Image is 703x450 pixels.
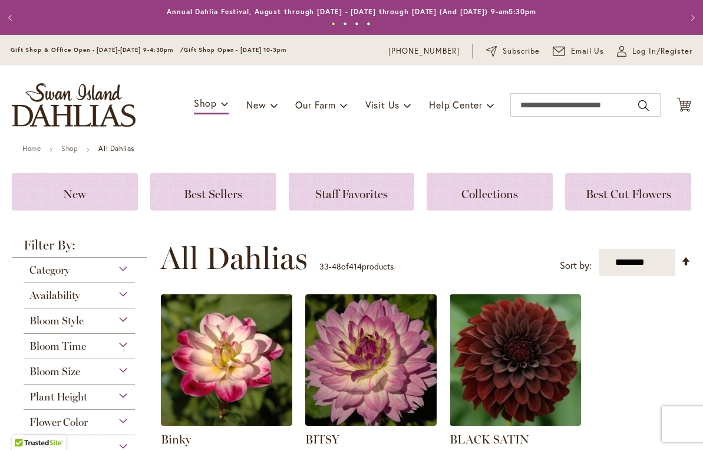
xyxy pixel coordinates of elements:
[679,6,703,29] button: Next
[571,45,605,57] span: Email Us
[61,144,78,153] a: Shop
[332,261,341,272] span: 48
[617,45,692,57] a: Log In/Register
[29,289,80,302] span: Availability
[565,173,691,211] a: Best Cut Flowers
[161,294,292,426] img: Binky
[161,432,191,446] a: Binky
[319,261,329,272] span: 33
[184,187,242,201] span: Best Sellers
[632,45,692,57] span: Log In/Register
[12,239,147,258] strong: Filter By:
[246,98,266,111] span: New
[29,416,88,429] span: Flower Color
[388,45,460,57] a: [PHONE_NUMBER]
[319,257,394,276] p: - of products
[11,46,184,54] span: Gift Shop & Office Open - [DATE]-[DATE] 9-4:30pm /
[167,7,536,16] a: Annual Dahlia Festival, August through [DATE] - [DATE] through [DATE] (And [DATE]) 9-am5:30pm
[160,241,308,276] span: All Dahlias
[343,22,347,26] button: 2 of 4
[305,432,339,446] a: BITSY
[29,365,80,378] span: Bloom Size
[63,187,86,201] span: New
[586,187,671,201] span: Best Cut Flowers
[305,417,437,428] a: BITSY
[150,173,276,211] a: Best Sellers
[450,294,581,426] img: BLACK SATIN
[29,390,87,403] span: Plant Height
[12,173,138,211] a: New
[461,187,518,201] span: Collections
[503,45,540,57] span: Subscribe
[355,22,359,26] button: 3 of 4
[12,83,136,127] a: store logo
[365,98,400,111] span: Visit Us
[22,144,41,153] a: Home
[305,294,437,426] img: BITSY
[560,255,592,277] label: Sort by:
[29,314,84,327] span: Bloom Style
[367,22,371,26] button: 4 of 4
[553,45,605,57] a: Email Us
[427,173,553,211] a: Collections
[194,97,217,109] span: Shop
[450,432,529,446] a: BLACK SATIN
[331,22,335,26] button: 1 of 4
[98,144,134,153] strong: All Dahlias
[429,98,483,111] span: Help Center
[289,173,415,211] a: Staff Favorites
[29,264,70,277] span: Category
[184,46,286,54] span: Gift Shop Open - [DATE] 10-3pm
[315,187,388,201] span: Staff Favorites
[450,417,581,428] a: BLACK SATIN
[161,417,292,428] a: Binky
[486,45,540,57] a: Subscribe
[29,340,86,353] span: Bloom Time
[349,261,362,272] span: 414
[295,98,335,111] span: Our Farm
